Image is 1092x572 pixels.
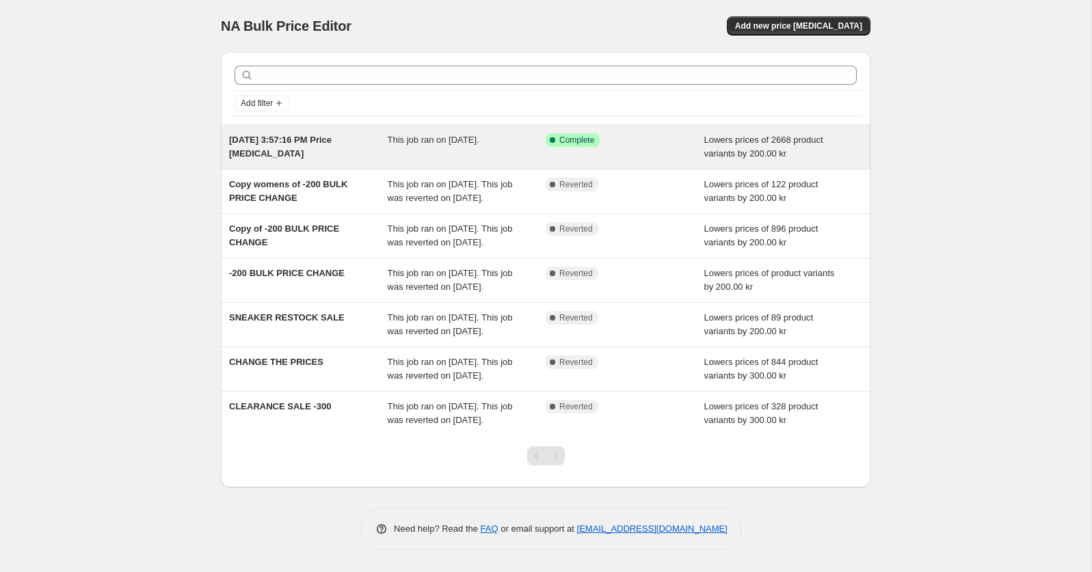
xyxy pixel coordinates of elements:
[559,268,593,279] span: Reverted
[241,98,273,109] span: Add filter
[229,268,345,278] span: -200 BULK PRICE CHANGE
[498,523,577,534] span: or email support at
[559,135,594,146] span: Complete
[388,357,513,381] span: This job ran on [DATE]. This job was reverted on [DATE].
[727,16,870,36] button: Add new price [MEDICAL_DATA]
[559,312,593,323] span: Reverted
[481,523,498,534] a: FAQ
[577,523,728,534] a: [EMAIL_ADDRESS][DOMAIN_NAME]
[704,135,823,159] span: Lowers prices of 2668 product variants by 200.00 kr
[704,268,835,292] span: Lowers prices of product variants by 200.00 kr
[388,268,513,292] span: This job ran on [DATE]. This job was reverted on [DATE].
[527,446,565,465] nav: Pagination
[229,401,332,411] span: CLEARANCE SALE -300
[229,357,323,367] span: CHANGE THE PRICES
[388,179,513,203] span: This job ran on [DATE]. This job was reverted on [DATE].
[388,401,513,425] span: This job ran on [DATE]. This job was reverted on [DATE].
[704,179,818,203] span: Lowers prices of 122 product variants by 200.00 kr
[229,223,339,247] span: Copy of -200 BULK PRICE CHANGE
[388,135,479,145] span: This job ran on [DATE].
[388,223,513,247] span: This job ran on [DATE]. This job was reverted on [DATE].
[704,312,814,336] span: Lowers prices of 89 product variants by 200.00 kr
[704,401,818,425] span: Lowers prices of 328 product variants by 300.00 kr
[735,21,862,31] span: Add new price [MEDICAL_DATA]
[559,401,593,412] span: Reverted
[704,223,818,247] span: Lowers prices of 896 product variants by 200.00 kr
[704,357,818,381] span: Lowers prices of 844 product variants by 300.00 kr
[388,312,513,336] span: This job ran on [DATE]. This job was reverted on [DATE].
[559,223,593,234] span: Reverted
[221,18,351,33] span: NA Bulk Price Editor
[559,357,593,368] span: Reverted
[559,179,593,190] span: Reverted
[394,523,481,534] span: Need help? Read the
[229,179,347,203] span: Copy womens of -200 BULK PRICE CHANGE
[229,312,345,323] span: SNEAKER RESTOCK SALE
[235,95,289,111] button: Add filter
[229,135,332,159] span: [DATE] 3:57:16 PM Price [MEDICAL_DATA]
